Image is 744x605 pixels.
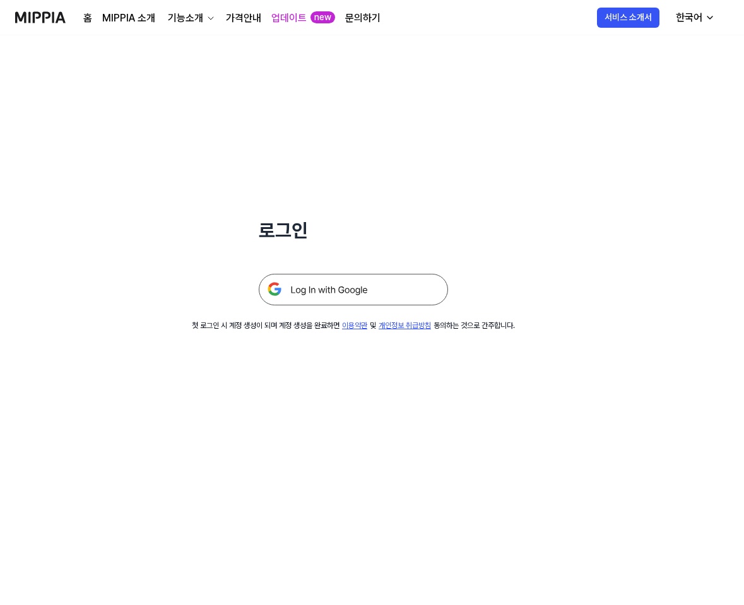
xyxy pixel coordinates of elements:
div: 한국어 [673,10,705,25]
div: 기능소개 [165,11,206,26]
img: 구글 로그인 버튼 [259,274,448,305]
a: 가격안내 [226,11,261,26]
button: 서비스 소개서 [597,8,659,28]
button: 기능소개 [165,11,216,26]
a: 홈 [83,11,92,26]
a: 업데이트 [271,11,307,26]
a: 이용약관 [342,321,367,330]
button: 한국어 [666,5,723,30]
a: 문의하기 [345,11,381,26]
a: 개인정보 취급방침 [379,321,431,330]
div: new [310,11,335,24]
a: MIPPIA 소개 [102,11,155,26]
div: 첫 로그인 시 계정 생성이 되며 계정 생성을 완료하면 및 동의하는 것으로 간주합니다. [192,320,515,331]
h1: 로그인 [259,217,448,244]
